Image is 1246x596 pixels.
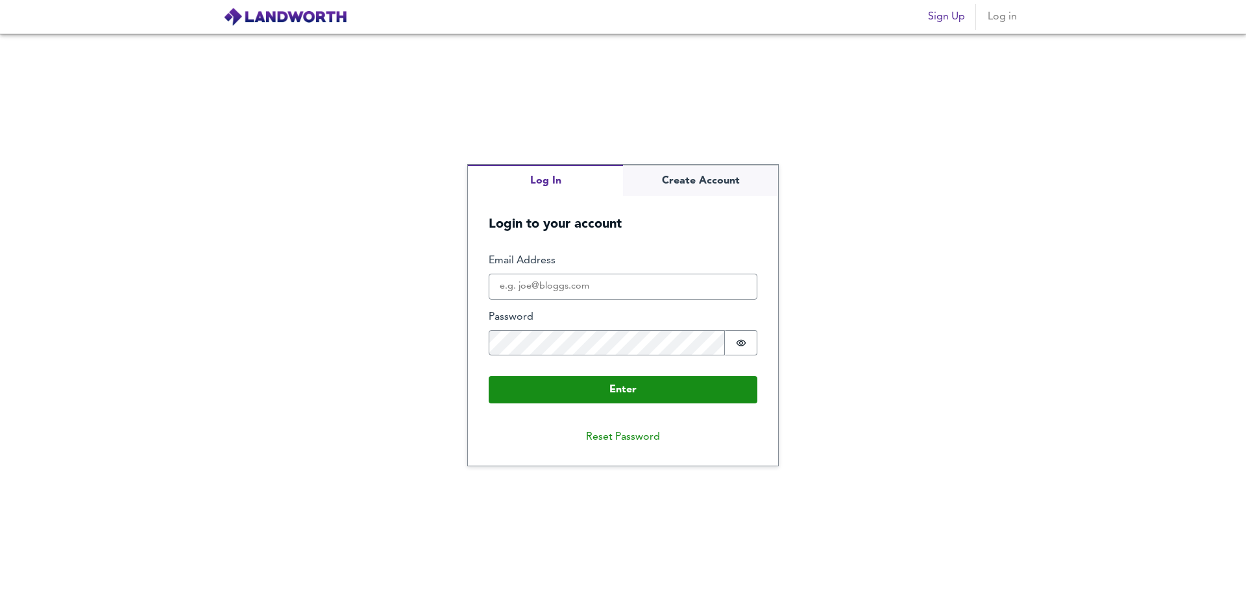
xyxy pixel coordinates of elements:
span: Sign Up [928,8,965,26]
h5: Login to your account [468,196,778,233]
button: Show password [725,330,757,356]
label: Password [489,310,757,325]
img: logo [223,7,347,27]
button: Create Account [623,165,778,197]
button: Sign Up [923,4,970,30]
label: Email Address [489,254,757,268]
button: Enter [489,376,757,403]
button: Reset Password [576,424,670,450]
button: Log In [468,165,623,197]
span: Log in [986,8,1018,26]
button: Log in [981,4,1023,30]
input: e.g. joe@bloggs.com [489,274,757,300]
